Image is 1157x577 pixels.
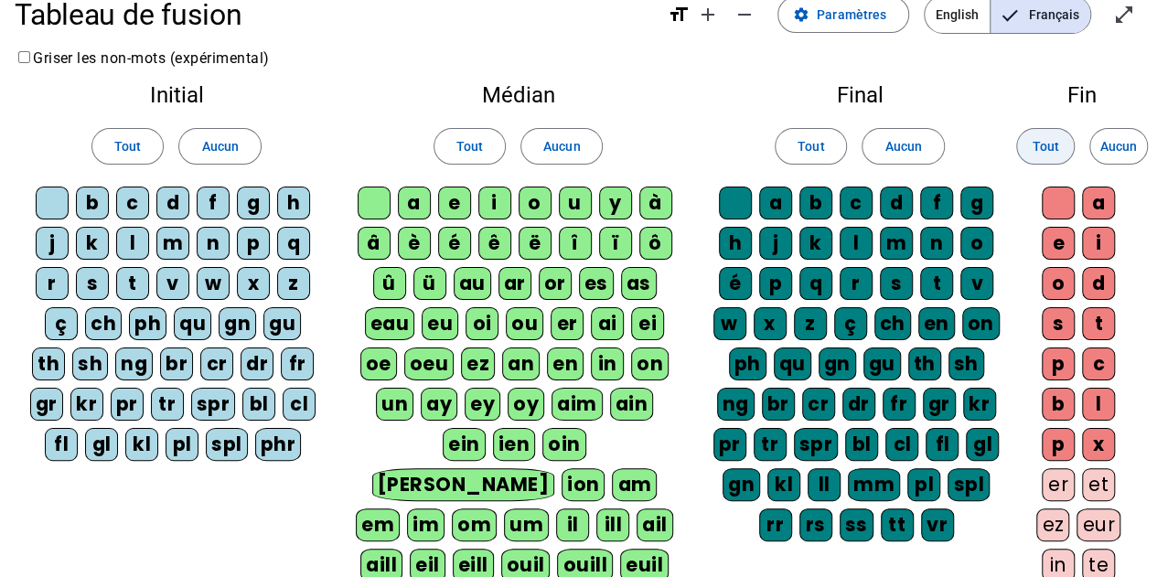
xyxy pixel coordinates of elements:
mat-icon: open_in_full [1113,4,1135,26]
div: in [591,347,624,380]
div: x [754,307,787,340]
div: as [621,267,657,300]
div: o [519,187,552,219]
div: fr [883,388,916,421]
div: sh [72,347,108,380]
div: î [559,227,592,260]
div: û [373,267,406,300]
div: ng [115,347,153,380]
h2: Médian [353,84,683,106]
div: h [277,187,310,219]
div: aim [552,388,603,421]
div: l [1082,388,1115,421]
div: ai [591,307,624,340]
div: spl [206,428,248,461]
div: d [156,187,189,219]
div: m [880,227,913,260]
div: s [1042,307,1075,340]
div: b [799,187,832,219]
div: d [1082,267,1115,300]
div: kl [767,468,800,501]
h2: Fin [1036,84,1128,106]
div: u [559,187,592,219]
div: ph [729,347,766,380]
button: Aucun [862,128,944,165]
div: pl [907,468,940,501]
div: [PERSON_NAME] [372,468,554,501]
div: gu [863,347,901,380]
div: e [438,187,471,219]
div: r [840,267,873,300]
div: gr [30,388,63,421]
div: ç [834,307,867,340]
div: th [32,347,65,380]
span: Tout [114,135,141,157]
div: au [454,267,491,300]
div: y [599,187,632,219]
div: es [579,267,614,300]
button: Tout [1016,128,1075,165]
div: fr [281,347,314,380]
div: é [438,227,471,260]
div: i [1082,227,1115,260]
div: b [76,187,109,219]
div: er [1042,468,1075,501]
div: vr [921,508,954,541]
div: g [237,187,270,219]
h2: Initial [29,84,324,106]
div: kl [125,428,158,461]
div: eur [1077,508,1120,541]
div: à [639,187,672,219]
div: fl [45,428,78,461]
div: mm [848,468,900,501]
div: i [478,187,511,219]
div: fl [926,428,959,461]
div: ion [562,468,605,501]
div: et [1082,468,1115,501]
div: ey [465,388,500,421]
div: t [920,267,953,300]
div: v [960,267,993,300]
div: sh [948,347,984,380]
div: s [880,267,913,300]
div: l [840,227,873,260]
div: z [794,307,827,340]
div: oy [508,388,544,421]
div: a [1082,187,1115,219]
span: Tout [1032,135,1058,157]
div: ê [478,227,511,260]
div: d [880,187,913,219]
div: ch [874,307,911,340]
div: cr [802,388,835,421]
div: ill [596,508,629,541]
div: ll [808,468,841,501]
div: tr [151,388,184,421]
div: on [631,347,669,380]
div: f [920,187,953,219]
div: tr [754,428,787,461]
div: ei [631,307,664,340]
mat-icon: format_size [668,4,690,26]
div: k [799,227,832,260]
div: eu [422,307,458,340]
div: c [840,187,873,219]
h2: Final [712,84,1007,106]
mat-icon: settings [793,6,809,23]
div: ph [129,307,166,340]
div: br [762,388,795,421]
div: bl [845,428,878,461]
span: Aucun [201,135,238,157]
div: ail [637,508,673,541]
div: g [960,187,993,219]
div: dr [842,388,875,421]
span: Aucun [543,135,580,157]
div: o [960,227,993,260]
div: pr [111,388,144,421]
div: n [920,227,953,260]
div: spr [191,388,236,421]
div: z [277,267,310,300]
div: ss [840,508,873,541]
div: or [539,267,572,300]
div: o [1042,267,1075,300]
div: kr [963,388,996,421]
